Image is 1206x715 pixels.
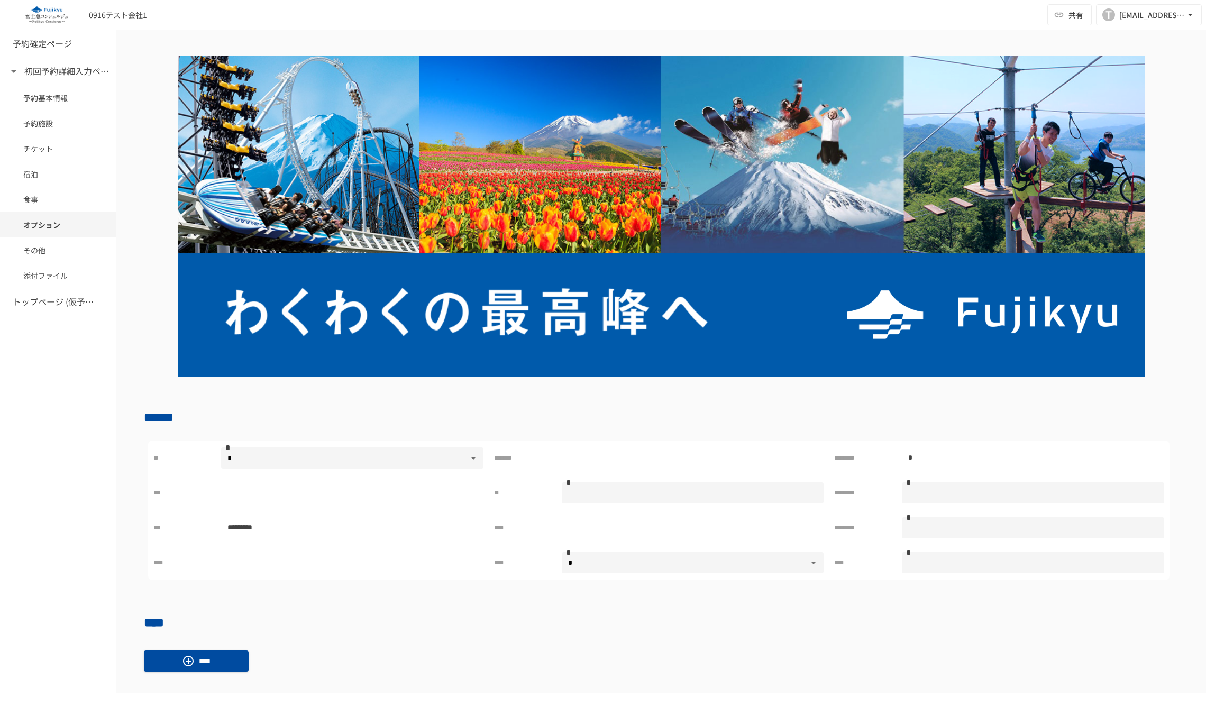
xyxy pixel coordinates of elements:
img: mg2cIuvRhv63UHtX5VfAfh1DTCPHmnxnvRSqzGwtk3G [144,56,1178,377]
span: 添付ファイル [23,270,93,281]
h6: トップページ (仮予約一覧) [13,295,97,309]
span: オプション [23,219,93,231]
div: T [1102,8,1115,21]
div: [EMAIL_ADDRESS][DOMAIN_NAME] [1119,8,1185,22]
h6: 初回予約詳細入力ページ [24,65,109,78]
span: 宿泊 [23,168,93,180]
span: 共有 [1068,9,1083,21]
h6: 予約確定ページ [13,37,72,51]
button: 共有 [1047,4,1092,25]
span: 食事 [23,194,93,205]
div: 0916テスト会社1 [89,10,147,21]
span: 予約施設 [23,117,93,129]
img: eQeGXtYPV2fEKIA3pizDiVdzO5gJTl2ahLbsPaD2E4R [13,6,80,23]
span: その他 [23,244,93,256]
span: チケット [23,143,93,154]
span: 予約基本情報 [23,92,93,104]
button: T[EMAIL_ADDRESS][DOMAIN_NAME] [1096,4,1202,25]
